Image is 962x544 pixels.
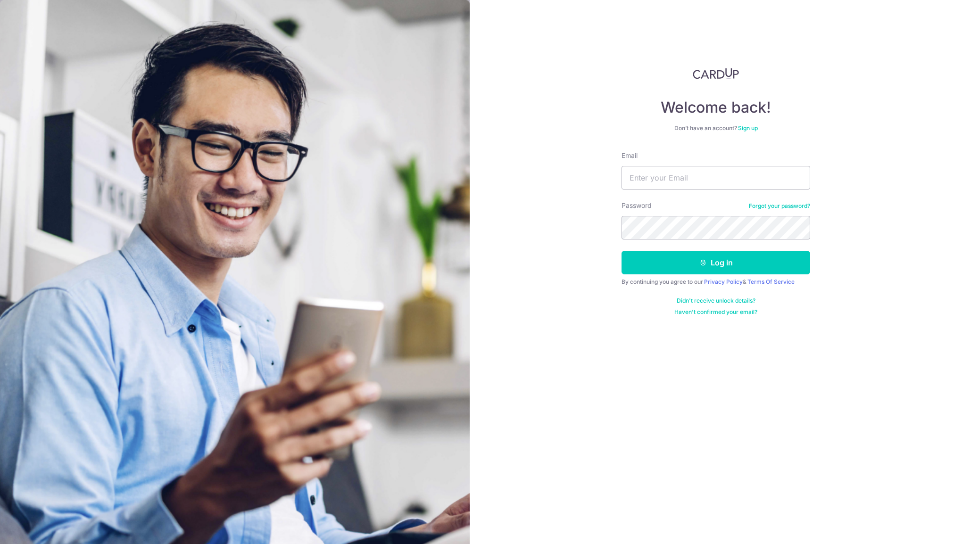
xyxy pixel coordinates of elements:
[738,124,758,132] a: Sign up
[622,124,810,132] div: Don’t have an account?
[622,278,810,286] div: By continuing you agree to our &
[622,151,638,160] label: Email
[674,308,757,316] a: Haven't confirmed your email?
[622,166,810,190] input: Enter your Email
[677,297,755,305] a: Didn't receive unlock details?
[704,278,743,285] a: Privacy Policy
[622,98,810,117] h4: Welcome back!
[622,201,652,210] label: Password
[622,251,810,274] button: Log in
[747,278,795,285] a: Terms Of Service
[749,202,810,210] a: Forgot your password?
[693,68,739,79] img: CardUp Logo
